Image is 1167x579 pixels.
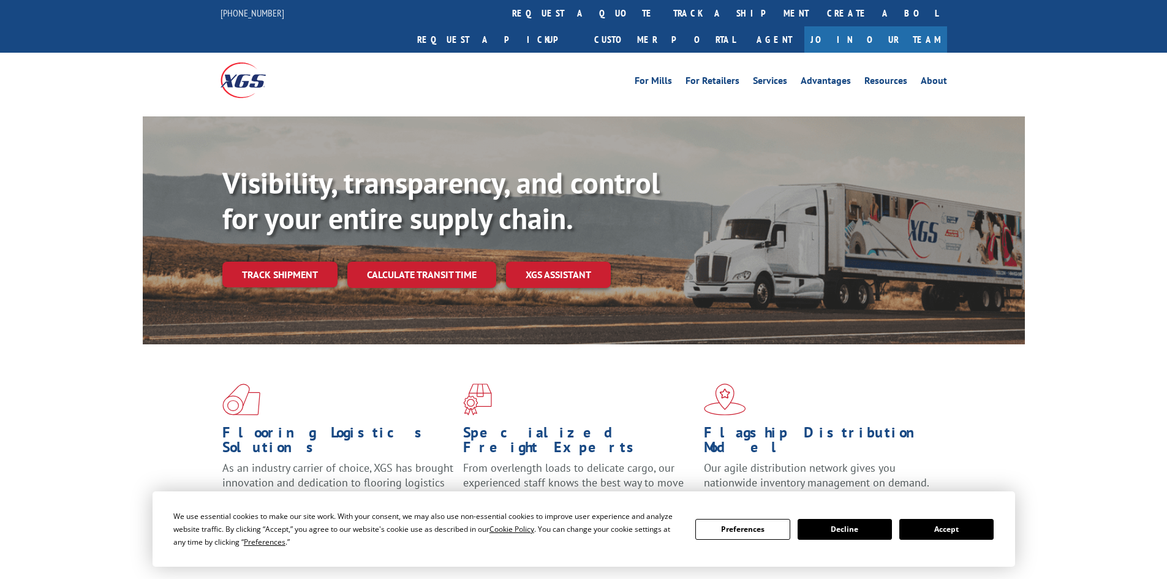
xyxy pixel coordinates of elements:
a: Resources [864,76,907,89]
img: xgs-icon-focused-on-flooring-red [463,384,492,415]
a: XGS ASSISTANT [506,262,611,288]
div: We use essential cookies to make our site work. With your consent, we may also use non-essential ... [173,510,681,548]
span: Our agile distribution network gives you nationwide inventory management on demand. [704,461,929,490]
a: Track shipment [222,262,338,287]
button: Decline [798,519,892,540]
a: Advantages [801,76,851,89]
span: Preferences [244,537,285,547]
a: About [921,76,947,89]
a: Customer Portal [585,26,744,53]
img: xgs-icon-flagship-distribution-model-red [704,384,746,415]
a: For Mills [635,76,672,89]
b: Visibility, transparency, and control for your entire supply chain. [222,164,660,237]
a: Request a pickup [408,26,585,53]
a: For Retailers [685,76,739,89]
span: Cookie Policy [489,524,534,534]
span: As an industry carrier of choice, XGS has brought innovation and dedication to flooring logistics... [222,461,453,504]
a: Agent [744,26,804,53]
button: Accept [899,519,994,540]
a: Calculate transit time [347,262,496,288]
button: Preferences [695,519,790,540]
img: xgs-icon-total-supply-chain-intelligence-red [222,384,260,415]
a: Services [753,76,787,89]
h1: Flooring Logistics Solutions [222,425,454,461]
p: From overlength loads to delicate cargo, our experienced staff knows the best way to move your fr... [463,461,695,515]
h1: Flagship Distribution Model [704,425,935,461]
div: Cookie Consent Prompt [153,491,1015,567]
h1: Specialized Freight Experts [463,425,695,461]
a: Join Our Team [804,26,947,53]
a: [PHONE_NUMBER] [221,7,284,19]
